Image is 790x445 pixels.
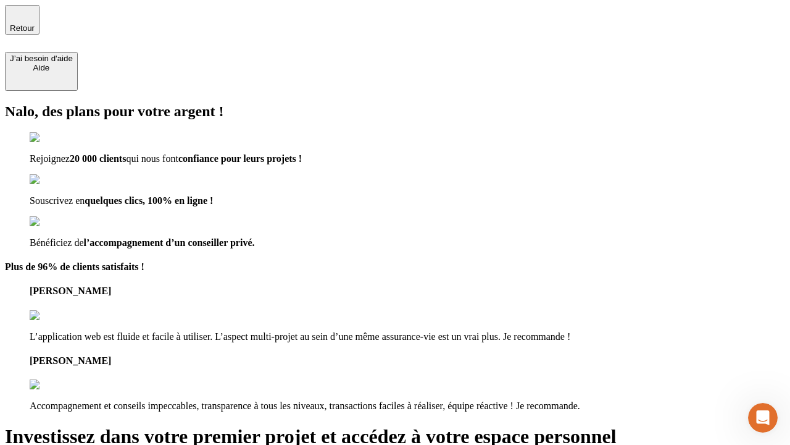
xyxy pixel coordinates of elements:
span: 20 000 clients [70,153,127,164]
span: Retour [10,23,35,33]
img: checkmark [30,132,83,143]
iframe: Intercom live chat [748,403,778,433]
span: qui nous font [126,153,178,164]
h4: Plus de 96% de clients satisfaits ! [5,261,785,273]
span: Rejoignez [30,153,70,164]
p: Accompagnement et conseils impeccables, transparence à tous les niveaux, transactions faciles à r... [30,400,785,412]
img: reviews stars [30,310,91,321]
span: confiance pour leurs projets ! [178,153,302,164]
h4: [PERSON_NAME] [30,355,785,367]
h4: [PERSON_NAME] [30,286,785,297]
span: quelques clics, 100% en ligne ! [85,195,213,206]
div: Aide [10,63,73,72]
img: checkmark [30,216,83,227]
span: Bénéficiez de [30,237,84,248]
span: l’accompagnement d’un conseiller privé. [84,237,255,248]
img: checkmark [30,174,83,185]
h2: Nalo, des plans pour votre argent ! [5,103,785,120]
span: Souscrivez en [30,195,85,206]
button: Retour [5,5,39,35]
div: J’ai besoin d'aide [10,54,73,63]
button: J’ai besoin d'aideAide [5,52,78,91]
p: L’application web est fluide et facile à utiliser. L’aspect multi-projet au sein d’une même assur... [30,331,785,342]
img: reviews stars [30,379,91,391]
